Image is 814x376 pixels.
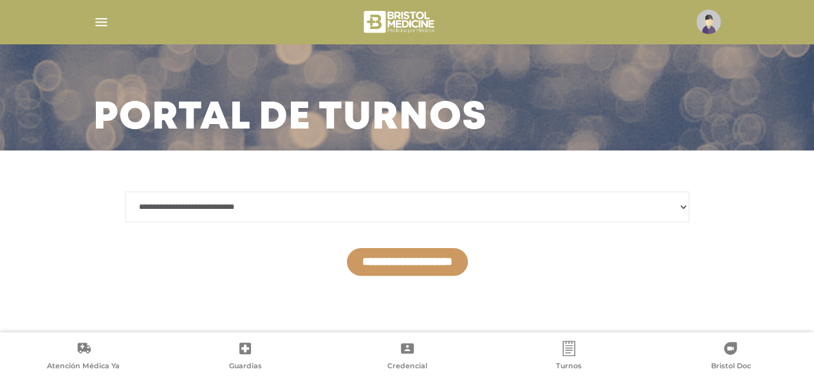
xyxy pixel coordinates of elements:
img: Cober_menu-lines-white.svg [93,14,109,30]
a: Guardias [164,341,326,373]
img: bristol-medicine-blanco.png [362,6,438,37]
a: Credencial [326,341,488,373]
a: Atención Médica Ya [3,341,164,373]
a: Turnos [488,341,649,373]
span: Atención Médica Ya [47,361,120,373]
span: Credencial [387,361,427,373]
span: Turnos [556,361,582,373]
span: Guardias [229,361,262,373]
span: Bristol Doc [710,361,750,373]
img: profile-placeholder.svg [696,10,721,34]
h3: Portal de turnos [93,102,487,135]
a: Bristol Doc [650,341,811,373]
